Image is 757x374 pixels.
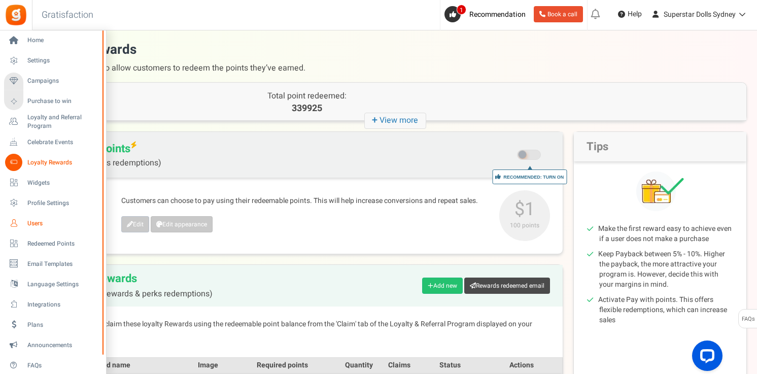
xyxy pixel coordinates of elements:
[4,73,101,90] a: Campaigns
[151,216,213,232] a: Edit appearance
[27,97,98,106] span: Purchase to win
[469,9,526,20] span: Recommendation
[55,319,550,339] p: Customers can claim these loyalty Rewards using the redeemable point balance from the 'Claim' tab...
[499,190,550,241] span: $1
[599,224,734,244] li: Make the first reward easy to achieve even if a user does not make a purchase
[27,240,98,248] span: Redeemed Points
[55,273,213,299] h2: Loyalty Rewards
[226,357,338,373] th: Required points
[4,154,101,171] a: Loyalty Rewards
[30,5,105,25] h3: Gratisfaction
[27,158,98,167] span: Loyalty Rewards
[614,6,646,22] a: Help
[422,278,463,294] a: Add new
[121,196,489,206] p: Customers can choose to pay using their redeemable points. This will help increase conversions an...
[480,357,562,373] th: Actions
[4,32,101,49] a: Home
[27,138,98,147] span: Celebrate Events
[4,316,101,333] a: Plans
[372,113,380,128] strong: +
[219,90,395,102] p: Total point redeemed:
[502,221,547,230] small: 100 points
[4,194,101,212] a: Profile Settings
[195,357,226,373] th: Image
[4,215,101,232] a: Users
[4,93,101,110] a: Purchase to win
[420,357,480,373] th: Status
[534,6,583,22] a: Book a call
[4,296,101,313] a: Integrations
[55,142,161,167] span: Pay with points
[27,56,98,65] span: Settings
[4,357,101,374] a: FAQs
[27,321,98,329] span: Plans
[4,235,101,252] a: Redeemed Points
[84,357,195,373] th: Reward name
[27,77,98,85] span: Campaigns
[4,336,101,354] a: Announcements
[27,260,98,268] span: Email Templates
[27,361,98,370] span: FAQs
[42,59,747,77] span: Multiple options to allow customers to redeem the points they’ve earned.
[42,41,747,77] h1: Loyalty rewards
[4,276,101,293] a: Language Settings
[464,278,550,294] a: Rewards redeemed email
[5,4,27,26] img: Gratisfaction
[27,179,98,187] span: Widgets
[379,357,420,373] th: Claims
[444,6,530,22] a: 1 Recommendation
[27,199,98,208] span: Profile Settings
[55,158,161,167] span: (Flexible points redemptions)
[625,9,642,19] span: Help
[4,255,101,273] a: Email Templates
[364,113,426,129] i: View more
[27,219,98,228] span: Users
[636,172,684,211] img: Tips
[741,310,755,329] span: FAQs
[338,357,379,373] th: Quantity
[4,174,101,191] a: Widgets
[4,133,101,151] a: Celebrate Events
[664,9,736,20] span: Superstar Dolls Sydney
[599,295,734,325] li: Activate Pay with points. This offers flexible redemptions, which can increase sales
[219,102,395,115] p: 339925
[55,290,213,299] span: (Fixed points rewards & perks redemptions)
[27,341,98,350] span: Announcements
[121,216,149,232] a: Edit
[599,249,734,290] li: Keep Payback between 5% - 10%. Higher the payback, the more attractive your program is. However, ...
[4,52,101,70] a: Settings
[4,113,101,130] a: Loyalty and Referral Program
[27,36,98,45] span: Home
[457,5,466,15] span: 1
[574,132,746,161] h2: Tips
[27,113,101,130] span: Loyalty and Referral Program
[27,300,98,309] span: Integrations
[27,280,98,289] span: Language Settings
